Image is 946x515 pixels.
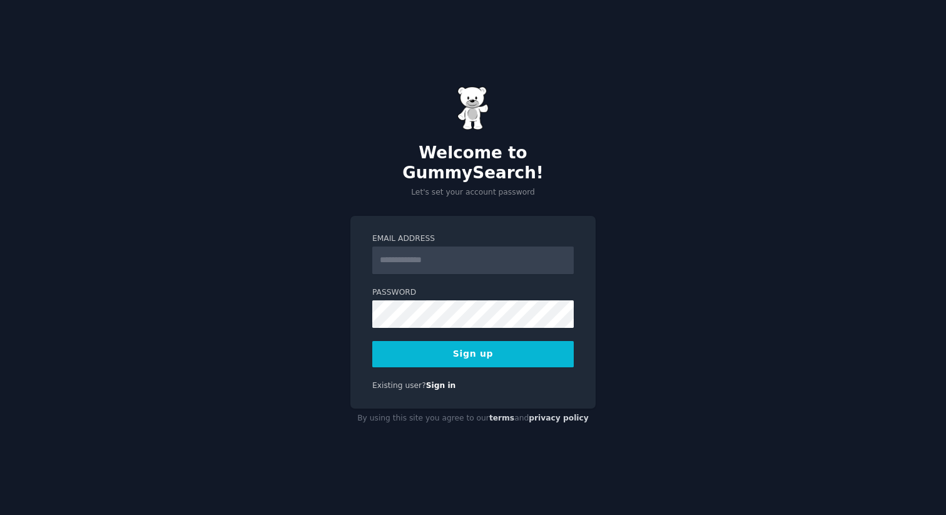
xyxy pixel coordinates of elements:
label: Password [372,287,574,298]
h2: Welcome to GummySearch! [350,143,596,183]
img: Gummy Bear [457,86,489,130]
a: Sign in [426,381,456,390]
label: Email Address [372,233,574,245]
p: Let's set your account password [350,187,596,198]
a: privacy policy [529,414,589,422]
div: By using this site you agree to our and [350,409,596,429]
button: Sign up [372,341,574,367]
a: terms [489,414,514,422]
span: Existing user? [372,381,426,390]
